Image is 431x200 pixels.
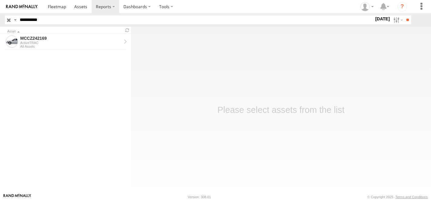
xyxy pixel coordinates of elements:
[13,15,18,24] label: Search Query
[397,2,407,12] i: ?
[20,41,122,45] div: ActiveTRAC
[396,195,428,199] a: Terms and Conditions
[374,15,391,22] label: [DATE]
[358,2,376,11] div: Zulema McIntosch
[188,195,211,199] div: Version: 308.01
[3,194,31,200] a: Visit our Website
[367,195,428,199] div: © Copyright 2025 -
[7,30,121,33] div: Click to Sort
[20,45,122,48] div: All Assets
[391,15,404,24] label: Search Filter Options
[124,27,131,33] span: Refresh
[20,36,122,41] div: MCCZ242169 - View Asset History
[6,5,38,9] img: rand-logo.svg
